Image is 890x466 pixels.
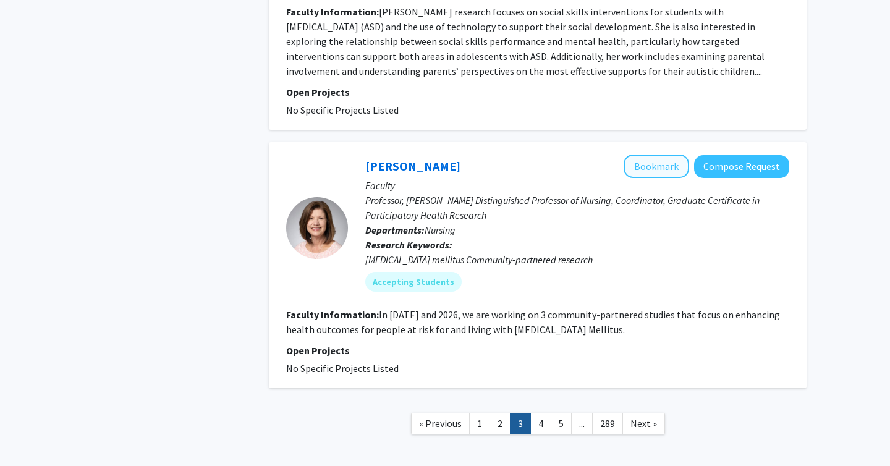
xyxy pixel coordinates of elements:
[286,85,789,100] p: Open Projects
[365,193,789,222] p: Professor, [PERSON_NAME] Distinguished Professor of Nursing, Coordinator, Graduate Certificate in...
[9,410,53,457] iframe: Chat
[411,413,470,434] a: Previous
[365,224,425,236] b: Departments:
[365,239,452,251] b: Research Keywords:
[624,155,689,178] button: Add Maithe Enriquez to Bookmarks
[286,343,789,358] p: Open Projects
[425,224,456,236] span: Nursing
[489,413,511,434] a: 2
[286,6,765,77] fg-read-more: [PERSON_NAME] research focuses on social skills interventions for students with [MEDICAL_DATA] (A...
[551,413,572,434] a: 5
[269,400,807,451] nav: Page navigation
[286,104,399,116] span: No Specific Projects Listed
[469,413,490,434] a: 1
[286,6,379,18] b: Faculty Information:
[365,178,789,193] p: Faculty
[419,417,462,430] span: « Previous
[630,417,657,430] span: Next »
[286,308,379,321] b: Faculty Information:
[592,413,623,434] a: 289
[286,308,780,336] fg-read-more: In [DATE] and 2026, we are working on 3 community-partnered studies that focus on enhancing healt...
[286,362,399,375] span: No Specific Projects Listed
[365,158,460,174] a: [PERSON_NAME]
[579,417,585,430] span: ...
[365,252,789,267] div: [MEDICAL_DATA] mellitus Community-partnered research
[622,413,665,434] a: Next
[365,272,462,292] mat-chip: Accepting Students
[694,155,789,178] button: Compose Request to Maithe Enriquez
[510,413,531,434] a: 3
[530,413,551,434] a: 4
